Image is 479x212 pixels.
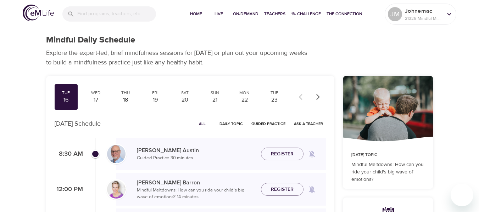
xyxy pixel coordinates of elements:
[57,90,75,96] div: Tue
[23,5,54,21] img: logo
[188,10,205,18] span: Home
[146,90,164,96] div: Fri
[55,185,83,194] p: 12:00 PM
[191,118,214,129] button: All
[117,96,134,104] div: 18
[107,145,126,163] img: Jim_Austin_Headshot_min.jpg
[117,90,134,96] div: Thu
[206,96,224,104] div: 21
[249,118,288,129] button: Guided Practice
[303,145,321,162] span: Remind me when a class goes live every Tuesday at 8:30 AM
[251,120,285,127] span: Guided Practice
[233,10,258,18] span: On-Demand
[137,146,255,155] p: [PERSON_NAME] Austin
[291,118,326,129] button: Ask a Teacher
[266,96,283,104] div: 23
[236,96,254,104] div: 22
[405,15,442,22] p: 21326 Mindful Minutes
[271,150,294,159] span: Register
[206,90,224,96] div: Sun
[351,152,425,158] p: [DATE] Topic
[327,10,362,18] span: The Connection
[137,178,255,187] p: [PERSON_NAME] Barron
[107,180,126,199] img: kellyb.jpg
[261,148,303,161] button: Register
[176,90,194,96] div: Sat
[405,7,442,15] p: Johnemac
[87,96,105,104] div: 17
[271,185,294,194] span: Register
[77,6,156,22] input: Find programs, teachers, etc...
[388,7,402,21] div: JM
[264,10,285,18] span: Teachers
[46,48,312,67] p: Explore the expert-led, brief mindfulness sessions for [DATE] or plan out your upcoming weeks to ...
[351,161,425,183] p: Mindful Meltdowns: How can you ride your child's big wave of emotions?
[57,96,75,104] div: 16
[55,149,83,159] p: 8:30 AM
[194,120,211,127] span: All
[46,35,135,45] h1: Mindful Daily Schedule
[303,181,321,198] span: Remind me when a class goes live every Tuesday at 12:00 PM
[219,120,243,127] span: Daily Topic
[451,184,473,206] iframe: Button to launch messaging window
[176,96,194,104] div: 20
[87,90,105,96] div: Wed
[137,187,255,201] p: Mindful Meltdowns: How can you ride your child's big wave of emotions? · 14 minutes
[294,120,323,127] span: Ask a Teacher
[261,183,303,196] button: Register
[146,96,164,104] div: 19
[236,90,254,96] div: Mon
[210,10,227,18] span: Live
[55,119,101,128] p: [DATE] Schedule
[266,90,283,96] div: Tue
[217,118,246,129] button: Daily Topic
[291,10,321,18] span: 1% Challenge
[137,155,255,162] p: Guided Practice · 30 minutes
